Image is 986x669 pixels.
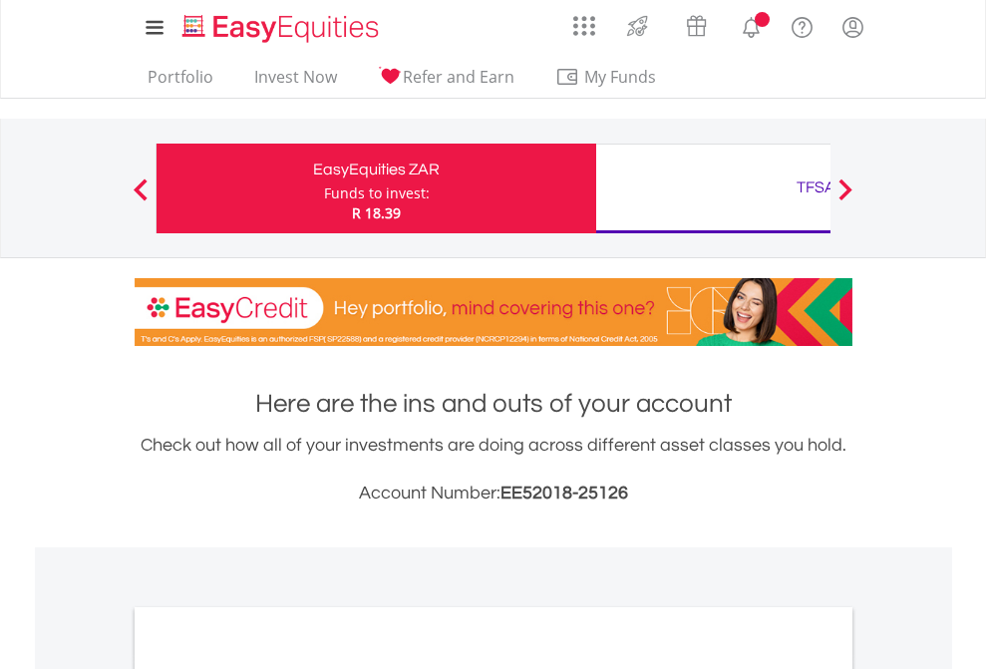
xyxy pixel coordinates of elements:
button: Next [825,188,865,208]
div: EasyEquities ZAR [168,156,584,183]
a: My Profile [827,5,878,49]
h1: Here are the ins and outs of your account [135,386,852,422]
img: EasyCredit Promotion Banner [135,278,852,346]
a: Invest Now [246,67,345,98]
img: thrive-v2.svg [621,10,654,42]
span: Refer and Earn [403,66,514,88]
a: Notifications [726,5,777,45]
h3: Account Number: [135,480,852,507]
div: Funds to invest: [324,183,430,203]
div: Check out how all of your investments are doing across different asset classes you hold. [135,432,852,507]
a: Refer and Earn [370,67,522,98]
span: My Funds [555,64,686,90]
a: Vouchers [667,5,726,42]
img: grid-menu-icon.svg [573,15,595,37]
a: FAQ's and Support [777,5,827,45]
span: R 18.39 [352,203,401,222]
span: EE52018-25126 [500,484,628,502]
img: vouchers-v2.svg [680,10,713,42]
img: EasyEquities_Logo.png [178,12,387,45]
button: Previous [121,188,161,208]
a: Home page [174,5,387,45]
a: Portfolio [140,67,221,98]
a: AppsGrid [560,5,608,37]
